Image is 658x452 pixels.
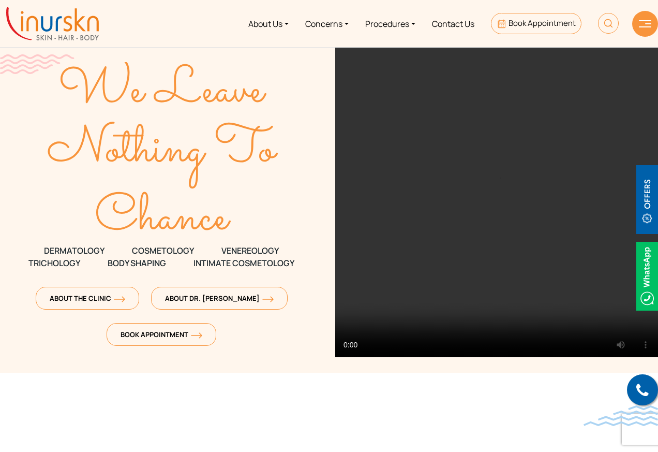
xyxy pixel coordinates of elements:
[165,294,274,303] span: About Dr. [PERSON_NAME]
[6,7,99,40] img: inurskn-logo
[44,244,104,257] span: DERMATOLOGY
[584,405,658,426] img: bluewave
[50,294,125,303] span: About The Clinic
[95,181,231,257] text: Chance
[151,287,288,310] a: About Dr. [PERSON_NAME]orange-arrow
[28,257,80,269] span: TRICHOLOGY
[639,20,651,27] img: hamLine.svg
[240,4,297,43] a: About Us
[297,4,357,43] a: Concerns
[636,269,658,281] a: Whatsappicon
[121,330,202,339] span: Book Appointment
[58,53,267,129] text: We Leave
[36,287,139,310] a: About The Clinicorange-arrow
[262,296,274,302] img: orange-arrow
[132,244,194,257] span: COSMETOLOGY
[114,296,125,302] img: orange-arrow
[107,323,216,346] a: Book Appointmentorange-arrow
[424,4,483,43] a: Contact Us
[191,332,202,339] img: orange-arrow
[221,244,279,257] span: VENEREOLOGY
[357,4,424,43] a: Procedures
[193,257,294,269] span: Intimate Cosmetology
[636,165,658,234] img: offerBt
[491,13,581,34] a: Book Appointment
[47,112,279,189] text: Nothing To
[509,18,576,28] span: Book Appointment
[636,242,658,311] img: Whatsappicon
[598,13,619,34] img: HeaderSearch
[108,257,166,269] span: Body Shaping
